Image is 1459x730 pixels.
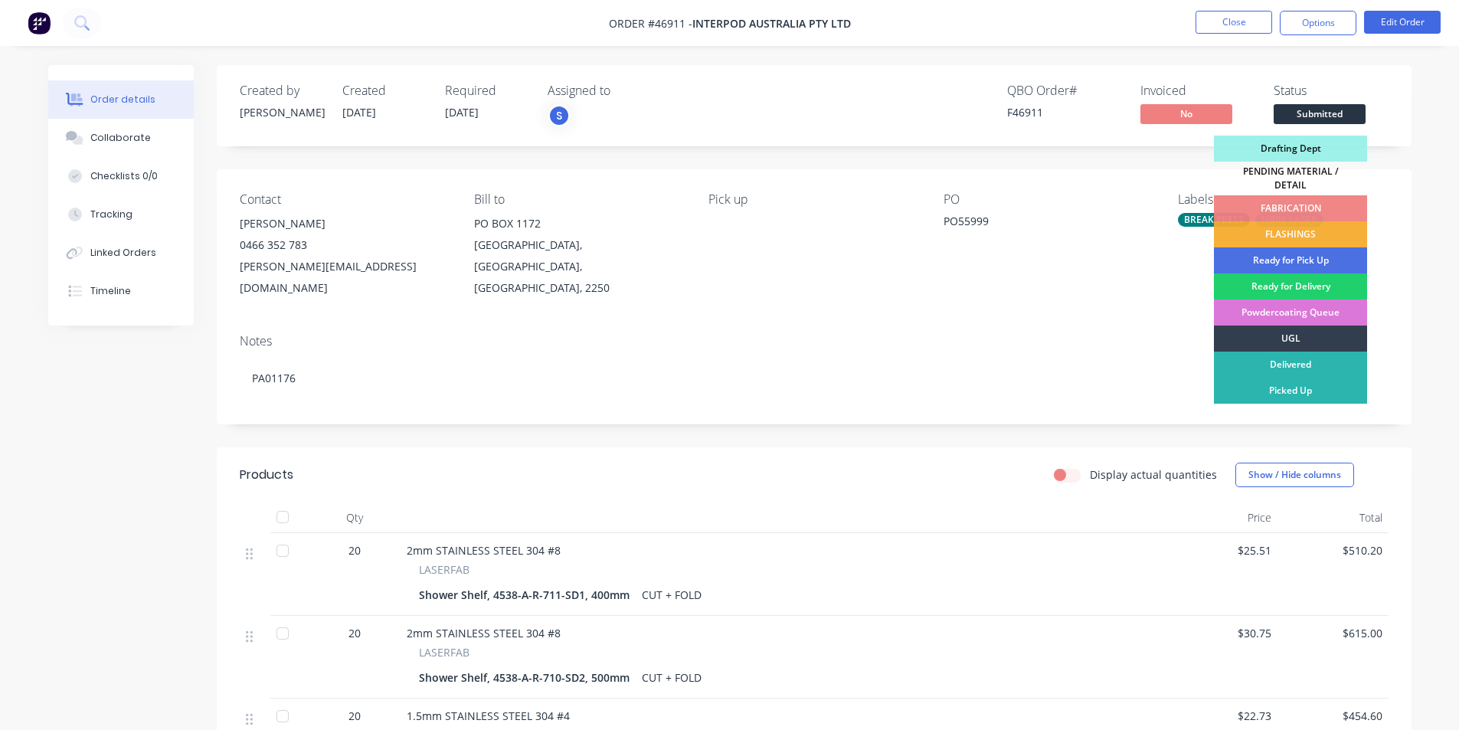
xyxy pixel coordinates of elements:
[90,131,151,145] div: Collaborate
[1284,625,1382,641] span: $615.00
[708,192,918,207] div: Pick up
[445,83,529,98] div: Required
[90,246,156,260] div: Linked Orders
[240,334,1389,349] div: Notes
[692,16,851,31] span: INTERPOD AUSTRALIA Pty Ltd
[548,104,571,127] button: S
[474,213,684,234] div: PO BOX 1172
[609,16,692,31] span: Order #46911 -
[1196,11,1272,34] button: Close
[1090,466,1217,483] label: Display actual quantities
[240,192,450,207] div: Contact
[240,256,450,299] div: [PERSON_NAME][EMAIL_ADDRESS][DOMAIN_NAME]
[90,208,132,221] div: Tracking
[1140,83,1255,98] div: Invoiced
[342,83,427,98] div: Created
[240,213,450,234] div: [PERSON_NAME]
[1214,352,1367,378] div: Delivered
[1173,708,1271,724] span: $22.73
[48,272,194,310] button: Timeline
[944,192,1153,207] div: PO
[419,584,636,606] div: Shower Shelf, 4538-A-R-711-SD1, 400mm
[474,192,684,207] div: Bill to
[1214,273,1367,300] div: Ready for Delivery
[1284,542,1382,558] span: $510.20
[1274,83,1389,98] div: Status
[1280,11,1356,35] button: Options
[944,213,1135,234] div: PO55999
[445,105,479,119] span: [DATE]
[407,543,561,558] span: 2mm STAINLESS STEEL 304 #8
[1214,247,1367,273] div: Ready for Pick Up
[90,284,131,298] div: Timeline
[1178,192,1388,207] div: Labels
[636,666,708,689] div: CUT + FOLD
[240,104,324,120] div: [PERSON_NAME]
[1214,300,1367,326] div: Powdercoating Queue
[419,561,469,578] span: LASERFAB
[1166,502,1277,533] div: Price
[419,666,636,689] div: Shower Shelf, 4538-A-R-710-SD2, 500mm
[1214,378,1367,404] div: Picked Up
[1214,326,1367,352] div: UGL
[1277,502,1389,533] div: Total
[1214,162,1367,195] div: PENDING MATERIAL / DETAIL
[1364,11,1441,34] button: Edit Order
[419,644,469,660] span: LASERFAB
[1214,195,1367,221] div: FABRICATION
[48,234,194,272] button: Linked Orders
[407,709,570,723] span: 1.5mm STAINLESS STEEL 304 #4
[48,119,194,157] button: Collaborate
[1214,136,1367,162] div: Drafting Dept
[309,502,401,533] div: Qty
[1173,542,1271,558] span: $25.51
[348,708,361,724] span: 20
[90,93,155,106] div: Order details
[1274,104,1366,123] span: Submitted
[48,80,194,119] button: Order details
[342,105,376,119] span: [DATE]
[1007,83,1122,98] div: QBO Order #
[348,542,361,558] span: 20
[348,625,361,641] span: 20
[90,169,158,183] div: Checklists 0/0
[1173,625,1271,641] span: $30.75
[240,466,293,484] div: Products
[474,213,684,299] div: PO BOX 1172[GEOGRAPHIC_DATA], [GEOGRAPHIC_DATA], [GEOGRAPHIC_DATA], 2250
[407,626,561,640] span: 2mm STAINLESS STEEL 304 #8
[48,195,194,234] button: Tracking
[1274,104,1366,127] button: Submitted
[548,83,701,98] div: Assigned to
[240,234,450,256] div: 0466 352 783
[474,234,684,299] div: [GEOGRAPHIC_DATA], [GEOGRAPHIC_DATA], [GEOGRAPHIC_DATA], 2250
[636,584,708,606] div: CUT + FOLD
[1178,213,1250,227] div: BREAK PRESS
[48,157,194,195] button: Checklists 0/0
[1214,221,1367,247] div: FLASHINGS
[240,213,450,299] div: [PERSON_NAME]0466 352 783[PERSON_NAME][EMAIL_ADDRESS][DOMAIN_NAME]
[240,355,1389,401] div: PA01176
[240,83,324,98] div: Created by
[1007,104,1122,120] div: F46911
[1284,708,1382,724] span: $454.60
[1140,104,1232,123] span: No
[28,11,51,34] img: Factory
